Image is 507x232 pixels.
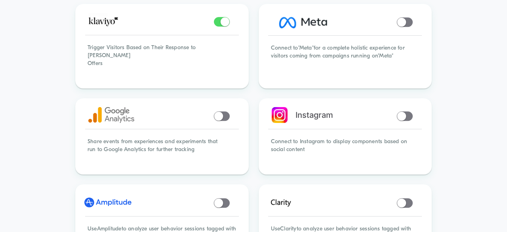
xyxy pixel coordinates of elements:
img: google analytics [88,107,134,123]
img: instagram [272,107,288,123]
div: Share events from experiences and experiments that run to Google Analytics for further tracking [76,127,248,173]
span: Instagram [295,110,333,120]
div: Trigger Visitors Based on Their Response to [PERSON_NAME] Offers [76,33,248,87]
div: Connect to "Meta" for a complete holistic experience for visitors coming from campaigns running o... [260,33,431,87]
div: Connect to Instagram to display components based on social content [260,127,431,173]
img: Facebook [264,7,343,37]
img: clarity [268,196,295,209]
img: Klaviyo [88,13,119,29]
img: amplitude [84,196,132,209]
